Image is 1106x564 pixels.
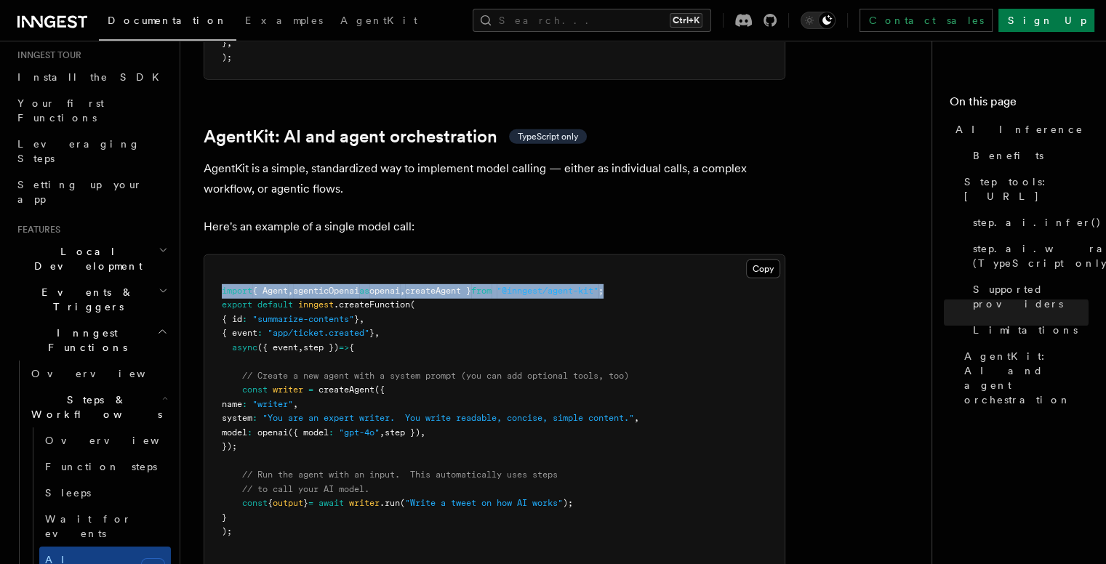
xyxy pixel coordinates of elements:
[12,238,171,279] button: Local Development
[298,342,303,352] span: ,
[204,126,587,147] a: AgentKit: AI and agent orchestrationTypeScript only
[25,360,171,387] a: Overview
[369,286,400,296] span: openai
[801,12,835,29] button: Toggle dark mode
[257,328,263,338] span: :
[227,38,232,48] span: ,
[998,9,1094,32] a: Sign Up
[359,286,369,296] span: as
[964,174,1089,204] span: Step tools: [URL]
[967,209,1089,235] a: step.ai.infer()
[99,4,236,41] a: Documentation
[420,427,425,438] span: ,
[598,286,604,296] span: ;
[12,279,171,320] button: Events & Triggers
[298,299,334,310] span: inngest
[222,314,242,324] span: { id
[12,285,159,314] span: Events & Triggers
[222,526,232,536] span: );
[967,235,1089,276] a: step.ai.wrap() (TypeScript only)
[973,215,1102,230] span: step.ai.infer()
[497,286,598,296] span: "@inngest/agent-kit"
[405,498,563,508] span: "Write a tweet on how AI works"
[39,480,171,506] a: Sleeps
[12,320,171,360] button: Inngest Functions
[293,286,359,296] span: agenticOpenai
[257,299,293,310] span: default
[222,413,252,423] span: system
[374,328,380,338] span: ,
[222,427,247,438] span: model
[268,328,369,338] span: "app/ticket.created"
[958,343,1089,413] a: AgentKit: AI and agent orchestration
[369,328,374,338] span: }
[955,122,1083,137] span: AI Inference
[12,49,81,61] span: Inngest tour
[359,314,364,324] span: ,
[45,435,195,446] span: Overview
[222,328,257,338] span: { event
[257,427,288,438] span: openai
[252,314,354,324] span: "summarize-contents"
[12,224,60,235] span: Features
[339,427,380,438] span: "gpt-4o"
[973,282,1089,311] span: Supported providers
[242,371,629,381] span: // Create a new agent with a system prompt (you can add optional tools, too)
[17,71,168,83] span: Install the SDK
[108,15,228,26] span: Documentation
[39,454,171,480] a: Function steps
[242,384,268,395] span: const
[252,413,257,423] span: :
[242,470,558,480] span: // Run the agent with an input. This automatically uses steps
[242,399,247,409] span: :
[380,427,385,438] span: ,
[380,498,400,508] span: .run
[308,498,313,508] span: =
[964,349,1089,407] span: AgentKit: AI and agent orchestration
[17,179,143,205] span: Setting up your app
[339,342,349,352] span: =>
[349,498,380,508] span: writer
[222,286,252,296] span: import
[45,487,91,499] span: Sleeps
[222,441,237,451] span: });
[12,131,171,172] a: Leveraging Steps
[318,384,374,395] span: createAgent
[263,413,634,423] span: "You are an expert writer. You write readable, concise, simple content."
[247,427,252,438] span: :
[39,427,171,454] a: Overview
[563,498,573,508] span: );
[293,399,298,409] span: ,
[385,427,420,438] span: step })
[45,513,132,539] span: Wait for events
[967,317,1089,343] a: Limitations
[25,387,171,427] button: Steps & Workflows
[400,498,405,508] span: (
[252,399,293,409] span: "writer"
[950,116,1089,142] a: AI Inference
[204,158,785,199] p: AgentKit is a simple, standardized way to implement model calling — either as individual calls, a...
[340,15,417,26] span: AgentKit
[967,142,1089,169] a: Benefits
[17,138,140,164] span: Leveraging Steps
[329,427,334,438] span: :
[670,13,702,28] kbd: Ctrl+K
[17,97,104,124] span: Your first Functions
[973,148,1043,163] span: Benefits
[374,384,385,395] span: ({
[236,4,332,39] a: Examples
[518,131,578,142] span: TypeScript only
[222,38,227,48] span: }
[257,342,298,352] span: ({ event
[12,172,171,212] a: Setting up your app
[12,64,171,90] a: Install the SDK
[222,512,227,523] span: }
[859,9,993,32] a: Contact sales
[12,326,157,355] span: Inngest Functions
[242,314,247,324] span: :
[245,15,323,26] span: Examples
[334,299,410,310] span: .createFunction
[222,399,242,409] span: name
[958,169,1089,209] a: Step tools: [URL]
[242,498,268,508] span: const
